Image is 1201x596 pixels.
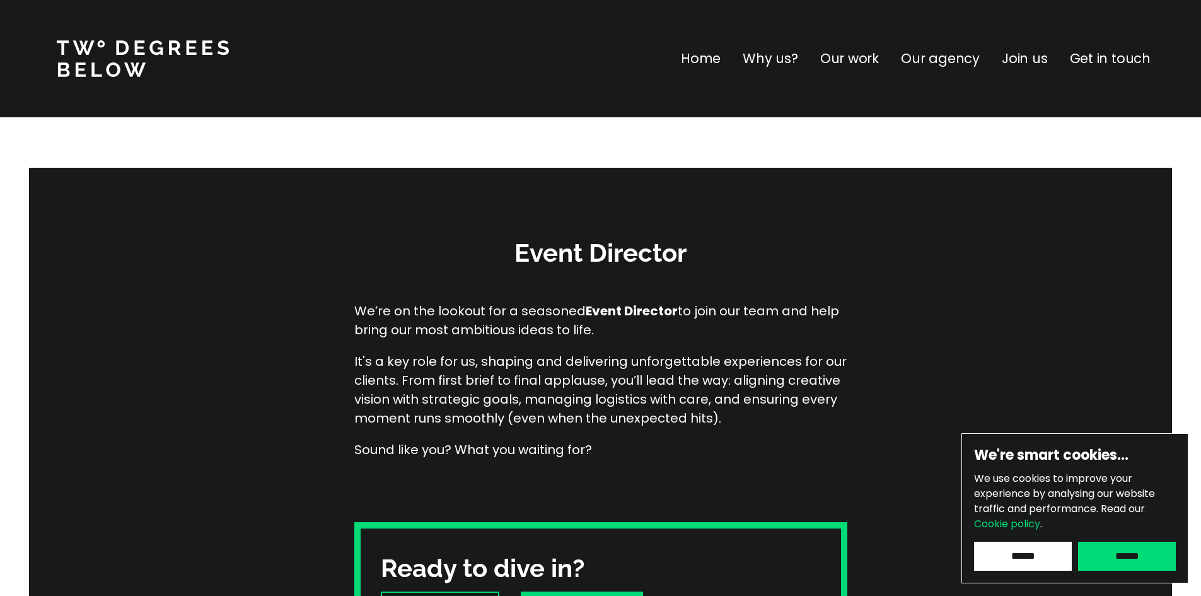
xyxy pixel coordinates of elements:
a: Why us? [743,49,798,69]
a: Join us [1002,49,1048,69]
p: We use cookies to improve your experience by analysing our website traffic and performance. [974,471,1176,532]
a: Cookie policy [974,517,1040,531]
p: We’re on the lookout for a seasoned to join our team and help bring our most ambitious ideas to l... [354,301,847,339]
p: Sound like you? What you waiting for? [354,440,847,459]
a: Get in touch [1070,49,1151,69]
p: It's a key role for us, shaping and delivering unforgettable experiences for our clients. From fi... [354,352,847,428]
strong: Event Director [586,302,678,320]
h3: Ready to dive in? [381,551,584,585]
a: Our work [820,49,879,69]
span: Read our . [974,501,1145,531]
h3: Event Director [412,236,790,270]
h6: We're smart cookies… [974,446,1176,465]
a: Our agency [901,49,980,69]
a: Home [681,49,721,69]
